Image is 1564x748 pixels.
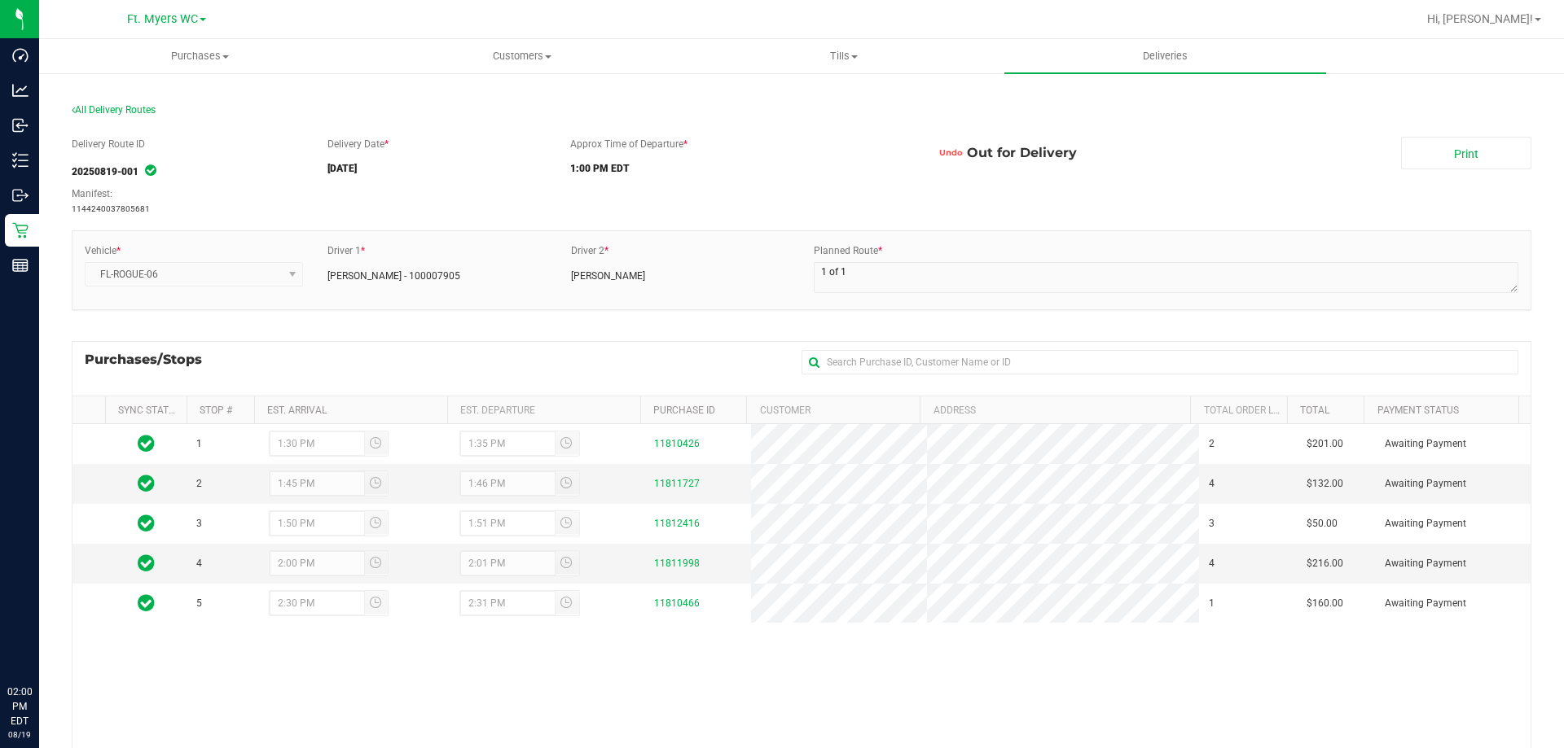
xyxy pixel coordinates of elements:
[1385,516,1466,531] span: Awaiting Payment
[654,438,700,449] a: 11810426
[327,164,547,174] h5: [DATE]
[1307,436,1343,452] span: $201.00
[12,257,29,273] inline-svg: Reports
[1385,436,1466,452] span: Awaiting Payment
[1209,476,1215,492] span: 4
[196,556,202,571] span: 4
[1377,405,1459,416] a: Payment Status
[1401,137,1531,169] a: Print Manifest
[802,350,1518,374] input: Search Purchase ID, Customer Name or ID
[16,618,65,667] iframe: Resource center
[654,518,700,529] a: 11812416
[683,39,1004,73] a: Tills
[85,243,121,258] label: Vehicle
[1307,476,1343,492] span: $132.00
[1307,516,1338,531] span: $50.00
[12,222,29,238] inline-svg: Retail
[196,476,202,492] span: 2
[138,432,155,455] span: In Sync
[653,405,715,416] a: Purchase ID
[1209,436,1215,452] span: 2
[39,39,361,73] a: Purchases
[327,137,389,151] label: Delivery Date
[48,615,68,635] iframe: Resource center unread badge
[196,516,202,531] span: 3
[1307,556,1343,571] span: $216.00
[196,436,202,452] span: 1
[746,396,920,424] th: Customer
[1190,396,1286,424] th: Total Order Lines
[267,405,327,416] a: Est. Arrival
[72,137,145,151] label: Delivery Route ID
[196,596,202,611] span: 5
[12,117,29,133] inline-svg: Inbound
[327,269,460,283] span: [PERSON_NAME] - 100007905
[1385,476,1466,492] span: Awaiting Payment
[571,243,608,258] label: Driver 2
[361,39,683,73] a: Customers
[814,243,882,258] label: Planned Route
[85,350,218,370] span: Purchases/Stops
[138,512,155,535] span: In Sync
[127,12,198,26] span: Ft. Myers WC
[1427,12,1533,25] span: Hi, [PERSON_NAME]!
[920,396,1190,424] th: Address
[683,49,1004,63] span: Tills
[12,47,29,63] inline-svg: Dashboard
[200,405,232,416] a: Stop #
[571,269,645,283] span: [PERSON_NAME]
[72,186,303,213] span: 1144240037805681
[1209,516,1215,531] span: 3
[12,152,29,168] inline-svg: Inventory
[12,187,29,203] inline-svg: Outbound
[72,186,299,201] div: Manifest:
[1300,405,1329,416] a: Total
[7,728,32,741] p: 08/19
[138,552,155,575] span: In Sync
[1121,49,1210,63] span: Deliveries
[570,164,911,174] h5: 1:00 PM EDT
[138,472,155,495] span: In Sync
[72,104,156,116] span: All Delivery Routes
[138,592,155,615] span: In Sync
[935,137,967,169] button: Undo
[570,137,688,151] label: Approx Time of Departure
[1307,596,1343,611] span: $160.00
[1209,556,1215,571] span: 4
[12,82,29,98] inline-svg: Analytics
[40,49,360,63] span: Purchases
[935,137,1077,169] span: Out for Delivery
[654,597,700,609] a: 11810466
[447,396,640,424] th: Est. Departure
[1385,556,1466,571] span: Awaiting Payment
[654,558,700,569] a: 11811998
[362,49,682,63] span: Customers
[1004,39,1326,73] a: Deliveries
[654,478,700,489] a: 11811727
[7,685,32,728] p: 02:00 PM EDT
[327,243,365,258] label: Driver 1
[72,166,138,177] strong: 20250819-001
[118,405,181,416] a: Sync Status
[145,163,156,178] span: In Sync
[1385,596,1466,611] span: Awaiting Payment
[1209,596,1215,611] span: 1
